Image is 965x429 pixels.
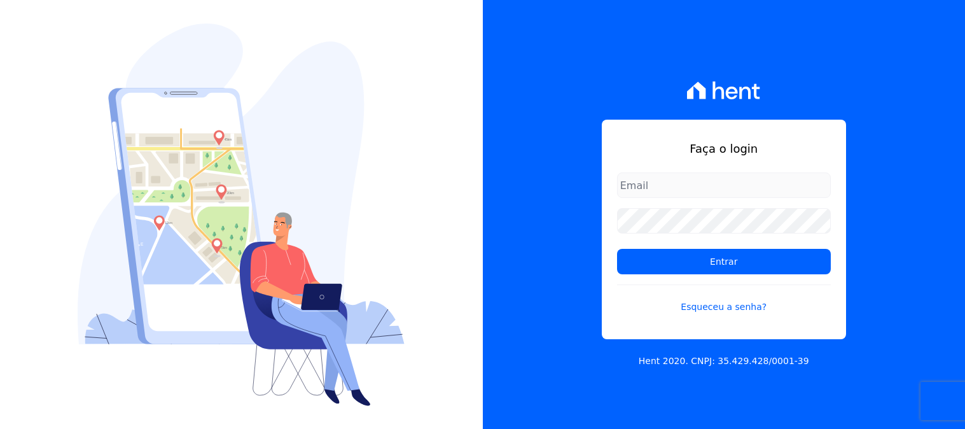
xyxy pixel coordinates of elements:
p: Hent 2020. CNPJ: 35.429.428/0001-39 [639,355,809,368]
input: Email [617,172,831,198]
h1: Faça o login [617,140,831,157]
input: Entrar [617,249,831,274]
a: Esqueceu a senha? [617,285,831,314]
img: Login [78,24,405,406]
